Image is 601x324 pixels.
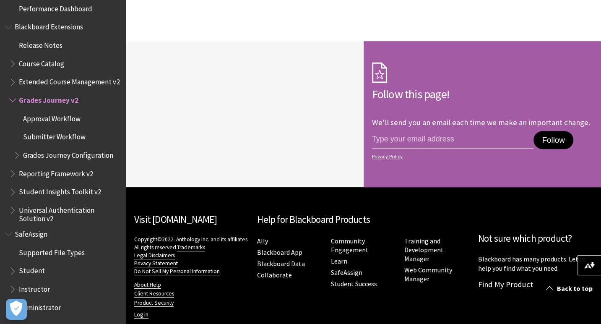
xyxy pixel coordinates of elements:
[5,20,121,223] nav: Book outline for Blackboard Extensions
[478,231,593,246] h2: Not sure which product?
[331,257,347,266] a: Learn
[19,75,120,86] span: Extended Course Management v2
[331,268,362,277] a: SafeAssign
[372,131,534,149] input: email address
[404,237,444,263] a: Training and Development Manager
[19,246,85,257] span: Supported File Types
[257,248,302,257] a: Blackboard App
[19,2,92,13] span: Performance Dashboard
[19,38,62,50] span: Release Notes
[15,227,47,238] span: SafeAssign
[533,131,573,149] button: Follow
[19,264,45,275] span: Student
[19,93,78,105] span: Grades Journey v2
[177,244,205,251] a: Trademarks
[404,266,452,283] a: Web Community Manager
[23,112,81,123] span: Approval Workflow
[19,167,93,178] span: Reporting Framework v2
[19,185,101,196] span: Student Insights Toolkit v2
[134,281,161,289] a: About Help
[372,118,590,127] p: We'll send you an email each time we make an important change.
[134,213,217,225] a: Visit [DOMAIN_NAME]
[478,280,533,289] a: Find My Product
[15,20,83,31] span: Blackboard Extensions
[257,237,268,246] a: Ally
[19,282,50,293] span: Instructor
[19,203,120,223] span: Universal Authentication Solution v2
[478,254,593,273] p: Blackboard has many products. Let us help you find what you need.
[331,237,369,254] a: Community Engagement
[257,212,470,227] h2: Help for Blackboard Products
[134,260,178,267] a: Privacy Statement
[134,299,174,307] a: Product Security
[540,281,601,296] a: Back to top
[134,311,148,319] a: Log in
[134,290,174,298] a: Client Resources
[5,227,121,314] nav: Book outline for Blackboard SafeAssign
[134,235,249,275] p: Copyright©2022. Anthology Inc. and its affiliates. All rights reserved.
[331,280,377,288] a: Student Success
[23,148,113,159] span: Grades Journey Configuration
[134,252,175,259] a: Legal Disclaimers
[23,130,86,141] span: Submitter Workflow
[19,300,61,312] span: Administrator
[134,268,220,275] a: Do Not Sell My Personal Information
[372,62,387,83] img: Subscription Icon
[257,259,305,268] a: Blackboard Data
[19,57,64,68] span: Course Catalog
[257,271,292,280] a: Collaborate
[6,299,27,320] button: Open Preferences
